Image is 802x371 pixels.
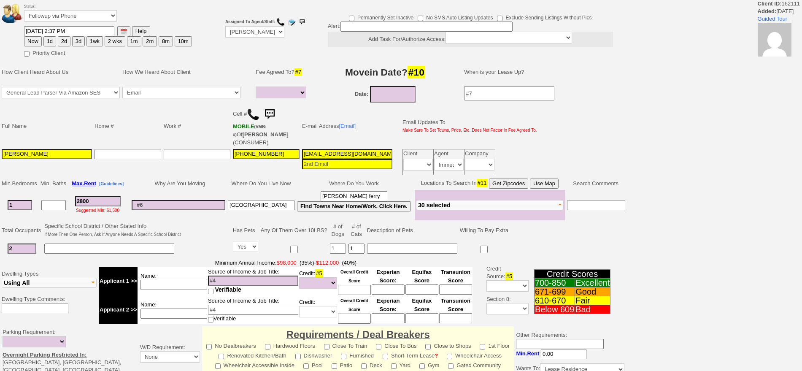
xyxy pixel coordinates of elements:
[44,232,181,237] font: If More Then One Person, Ask If Anyone Needs A Specific School District
[121,28,127,35] img: [calendar icon]
[72,180,96,187] b: Max.
[403,149,434,158] td: Client
[295,350,332,360] label: Dishwasher
[265,344,270,349] input: Hardwood Floors
[99,295,138,324] td: Applicant 2 >>
[302,159,392,169] input: 2nd Email
[39,177,68,190] td: Min. Baths
[8,244,36,254] input: #2
[447,350,502,360] label: Wheelchair Access
[332,363,337,369] input: Patio
[565,177,627,190] td: Search Comments
[534,279,575,287] td: 700-850
[464,149,495,158] td: Company
[296,177,412,190] td: Where Do You Work
[516,350,586,357] nobr: :
[342,260,356,266] font: (40%)
[448,360,501,369] label: Gated Community
[0,60,121,85] td: How Client Heard About Us
[575,296,610,305] td: Fair
[294,68,302,76] span: #7
[376,344,381,349] input: Close To Bus
[412,269,432,284] font: Equifax Score
[99,267,138,295] td: Applicant 1 >>
[86,36,103,46] button: 1wk
[376,340,416,350] label: Close To Bus
[372,284,405,295] input: Ask Customer: Do You Know Your Experian Credit Score
[435,352,438,359] a: ?
[464,86,554,100] input: #7
[448,363,454,369] input: Gated Community
[505,272,513,280] span: #5
[416,200,564,210] button: 30 selected
[383,350,438,360] label: Short-Term Lease
[2,278,97,288] button: Using All
[347,221,366,240] td: # of Cats
[396,105,538,148] td: Email Updates To
[232,221,259,240] td: Has Pets
[441,298,470,312] font: Transunion Score
[338,285,371,295] input: Ask Customer: Do You Know Your Overall Credit Score
[206,344,212,349] input: No Dealbreakers
[324,340,367,350] label: Close To Train
[758,8,777,14] b: Added:
[361,363,367,369] input: Deck
[376,269,400,284] font: Experian Score:
[412,298,432,312] font: Equifax Score
[315,269,323,277] span: #5
[405,284,438,295] input: Ask Customer: Do You Know Your Equifax Credit Score
[324,344,329,349] input: Close To Train
[0,258,98,325] td: Dwelling Types Dwelling Type Comments:
[391,363,397,369] input: Yard
[8,200,32,210] input: #1
[758,23,791,57] img: 9728b715749a027ef00df561fb935dd4
[456,60,626,85] td: When is your Lease Up?
[758,0,782,7] b: Client ID:
[341,350,374,360] label: Furnished
[287,18,296,26] img: compose_email.png
[24,51,30,57] input: Priority Client
[232,105,301,148] td: Cell # Of (CONSUMER)
[72,36,85,46] button: 3d
[206,340,256,350] label: No Dealbreakers
[208,267,299,295] td: Source of Income & Job Title:
[534,296,575,305] td: 610-670
[575,305,610,314] td: Bad
[340,298,368,312] font: Overall Credit Score
[439,284,472,295] input: Ask Customer: Do You Know Your Transunion Credit Score
[24,36,42,46] button: Now
[215,286,241,293] span: Verifiable
[321,191,387,201] input: #9
[447,354,452,359] input: Wheelchair Access
[254,60,310,85] td: Fee Agreed To?
[277,260,297,266] font: $98,000
[138,267,208,295] td: Name:
[43,221,182,240] td: Specific School District / Other Stated Info
[121,60,250,85] td: How We Heard About Client
[405,313,438,323] input: Ask Customer: Do You Know Your Equifax Credit Score
[530,179,559,189] button: Use Map
[298,18,306,26] img: sms.png
[372,313,405,323] input: Ask Customer: Do You Know Your Experian Credit Score
[99,181,124,186] b: [Guidelines]
[391,360,411,369] label: Yard
[227,177,296,190] td: Where Do You Live Now
[219,350,286,360] label: Renovated Kitchen/Bath
[2,4,27,23] img: people.png
[459,221,510,240] td: Willing To Pay Extra
[328,22,613,47] div: Alert:
[0,105,93,148] td: Full Name
[474,258,530,325] td: Credit Source: Section 8:
[300,260,314,266] font: (35%)
[132,26,150,36] button: Help
[339,123,356,129] a: [Email]
[376,298,400,312] font: Experian Score:
[75,196,121,206] input: #3
[516,350,539,357] b: Min.
[247,108,259,121] img: call.png
[276,18,285,26] img: call.png
[419,363,425,369] input: Gym
[316,260,339,266] font: $112,000
[534,305,575,314] td: Below 609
